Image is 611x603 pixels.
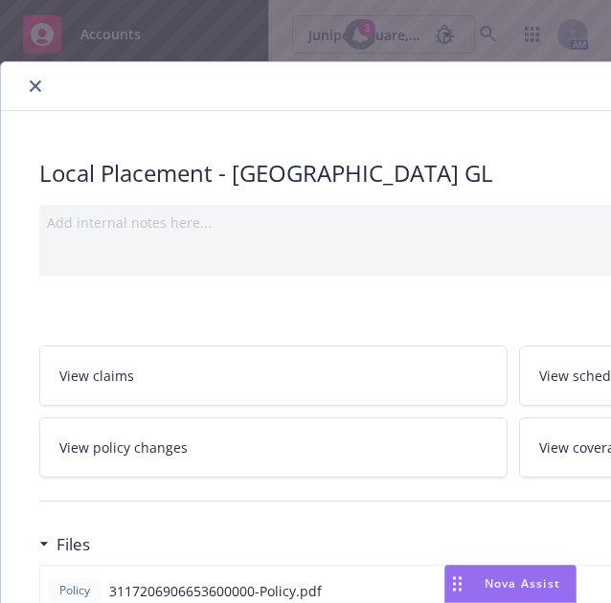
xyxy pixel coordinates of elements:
div: Drag to move [445,566,469,602]
span: View policy changes [59,437,188,458]
a: View claims [39,346,508,406]
div: Files [39,532,90,557]
span: 3117206906653600000-Policy.pdf [109,581,322,601]
span: Policy [56,582,94,599]
span: View claims [59,366,134,386]
span: Nova Assist [485,575,560,592]
button: Nova Assist [444,565,577,603]
a: View policy changes [39,417,508,478]
button: close [24,75,47,98]
h3: Files [57,532,90,557]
